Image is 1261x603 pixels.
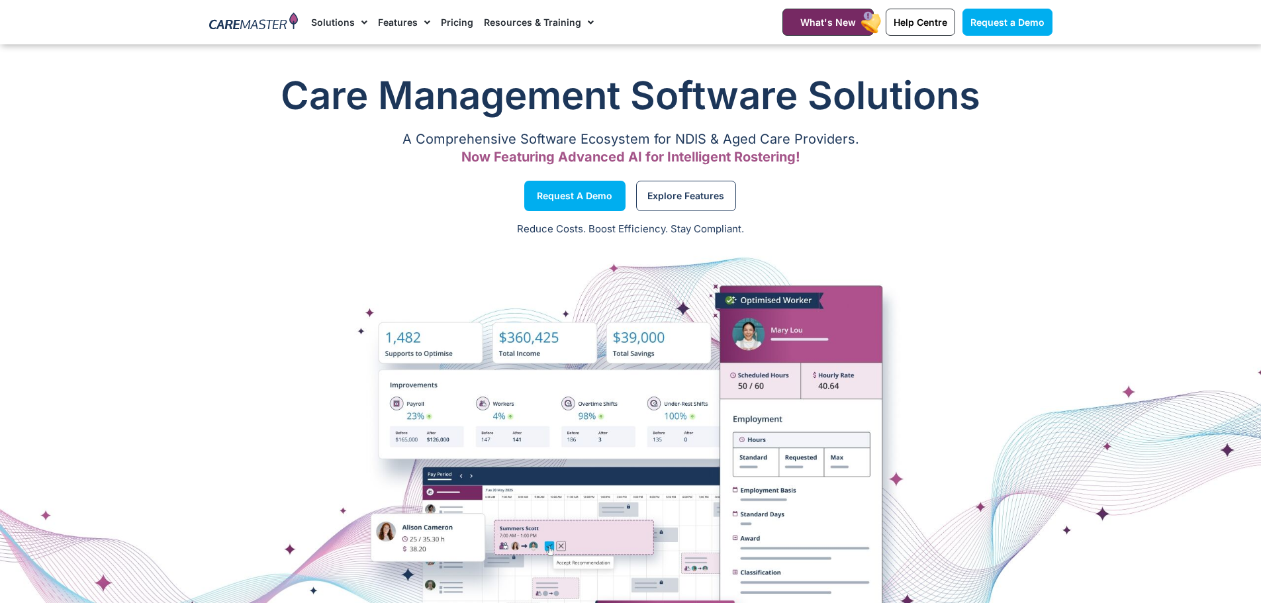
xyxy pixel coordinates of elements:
[209,13,299,32] img: CareMaster Logo
[970,17,1045,28] span: Request a Demo
[647,193,724,199] span: Explore Features
[800,17,856,28] span: What's New
[537,193,612,199] span: Request a Demo
[524,181,626,211] a: Request a Demo
[8,222,1253,237] p: Reduce Costs. Boost Efficiency. Stay Compliant.
[782,9,874,36] a: What's New
[894,17,947,28] span: Help Centre
[636,181,736,211] a: Explore Features
[962,9,1052,36] a: Request a Demo
[209,135,1052,144] p: A Comprehensive Software Ecosystem for NDIS & Aged Care Providers.
[209,69,1052,122] h1: Care Management Software Solutions
[886,9,955,36] a: Help Centre
[461,149,800,165] span: Now Featuring Advanced AI for Intelligent Rostering!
